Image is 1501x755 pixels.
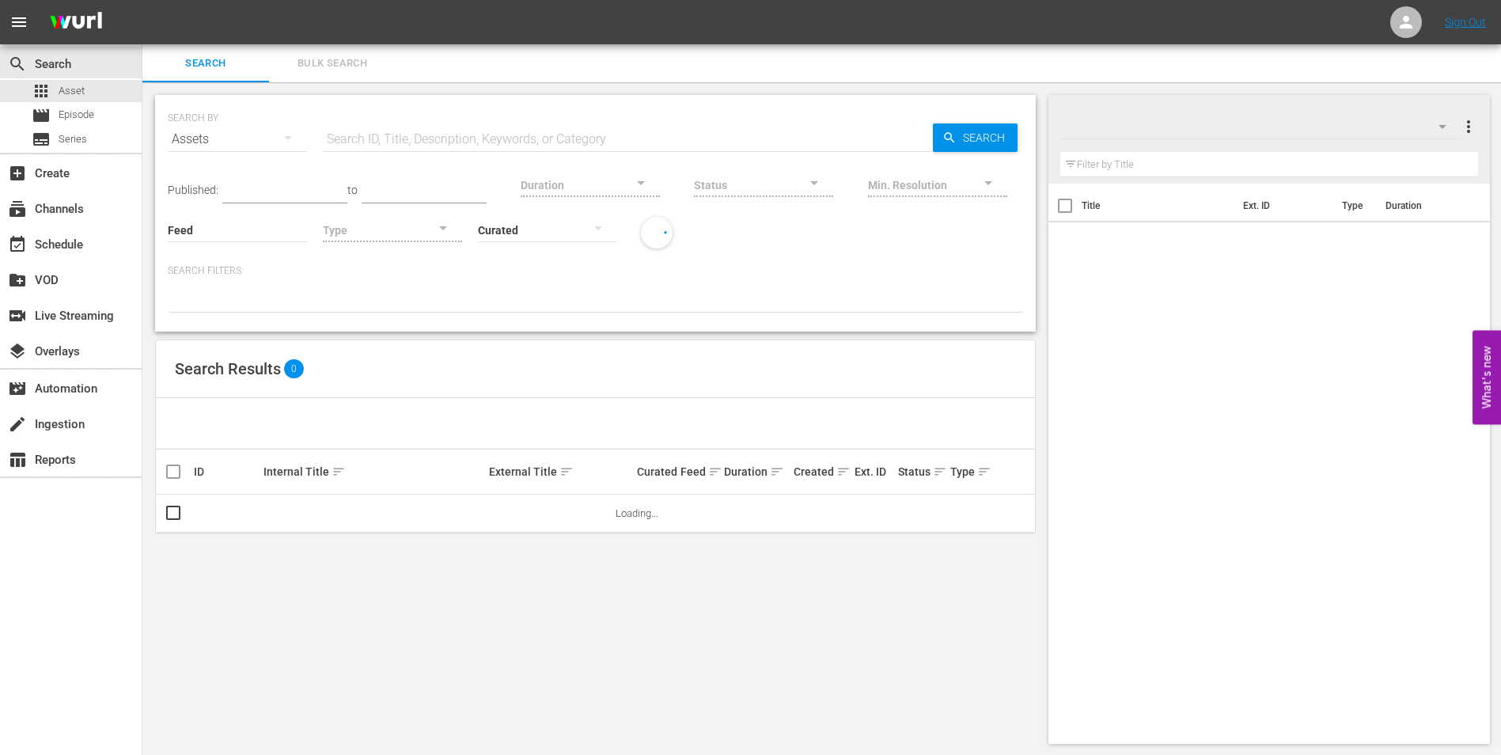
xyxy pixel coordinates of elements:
[38,4,114,41] img: ans4CAIJ8jUAAAAAAAAAAAAAAAAAAAAAAAAgQb4GAAAAAAAAAAAAAAAAAAAAAAAAJMjXAAAAAAAAAAAAAAAAAAAAAAAAgAT5G...
[8,342,27,361] span: Overlays
[977,465,991,479] span: sort
[332,465,346,479] span: sort
[1376,184,1471,228] th: Duration
[898,462,946,481] div: Status
[559,465,574,479] span: sort
[1234,184,1333,228] th: Ext. ID
[637,465,676,478] div: Curated
[59,83,85,99] span: Asset
[933,123,1018,152] button: Search
[855,465,893,478] div: Ext. ID
[8,55,27,74] span: Search
[489,462,632,481] div: External Title
[1082,184,1234,228] th: Title
[933,465,947,479] span: sort
[1332,184,1376,228] th: Type
[8,271,27,290] span: VOD
[957,123,1018,152] span: Search
[8,199,27,218] span: Channels
[794,462,850,481] div: Created
[32,130,51,149] span: Series
[168,184,218,196] span: Published:
[680,462,719,481] div: Feed
[770,465,784,479] span: sort
[152,55,260,73] span: Search
[8,306,27,325] span: Live Streaming
[32,82,51,101] span: Asset
[59,131,87,147] span: Series
[263,462,485,481] div: Internal Title
[347,184,358,196] span: to
[836,465,851,479] span: sort
[279,55,386,73] span: Bulk Search
[724,462,789,481] div: Duration
[284,359,304,378] span: 0
[32,106,51,125] span: Episode
[8,235,27,254] span: Schedule
[175,359,281,378] span: Search Results
[8,415,27,434] span: Ingestion
[1459,117,1478,136] span: more_vert
[9,13,28,32] span: menu
[59,107,94,123] span: Episode
[1473,331,1501,425] button: Open Feedback Widget
[616,507,658,519] span: Loading...
[950,462,980,481] div: Type
[8,450,27,469] span: Reports
[1459,108,1478,146] button: more_vert
[8,379,27,398] span: Automation
[8,164,27,183] span: Create
[708,465,722,479] span: sort
[194,465,259,478] div: ID
[168,117,307,161] div: Assets
[168,264,1023,278] p: Search Filters:
[1445,16,1486,28] a: Sign Out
